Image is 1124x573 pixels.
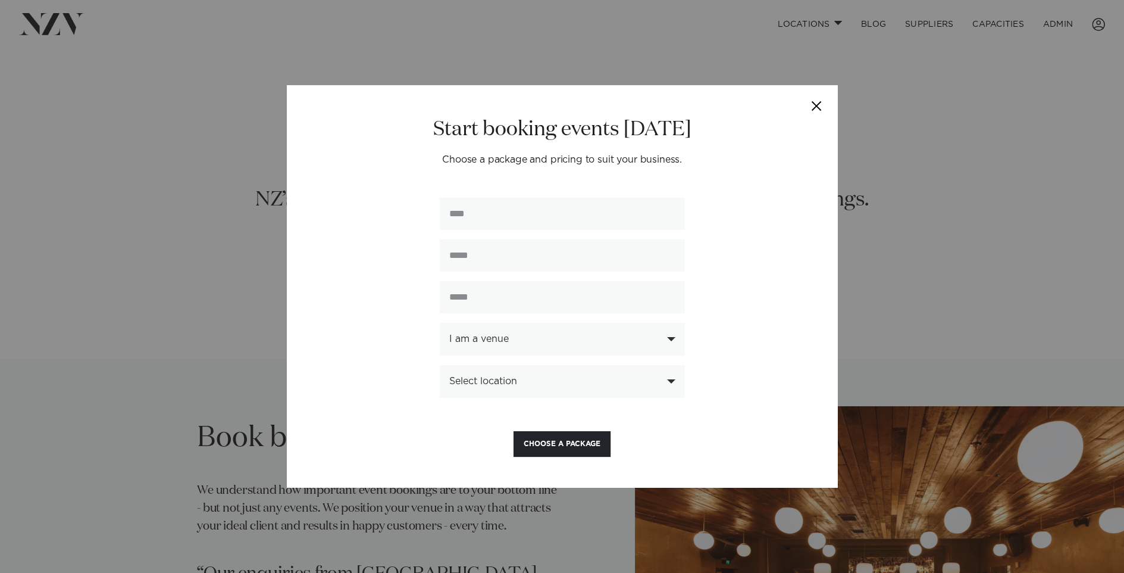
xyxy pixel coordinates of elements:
p: Choose a package and pricing to suit your business. [318,152,807,167]
h2: Start booking events [DATE] [318,116,807,143]
div: Select location [449,376,662,387]
button: Close [796,85,838,127]
div: I am a venue [449,334,662,344]
button: Choose a Package [514,431,610,457]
